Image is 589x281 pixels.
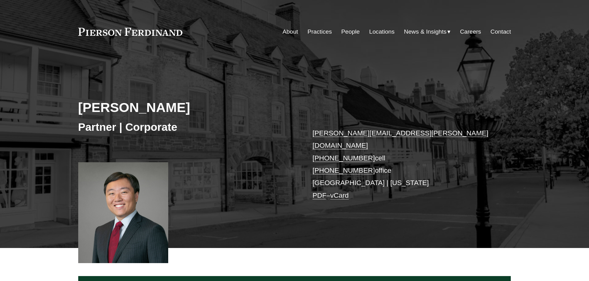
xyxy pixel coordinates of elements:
[404,26,451,38] a: folder dropdown
[341,26,360,38] a: People
[313,129,489,149] a: [PERSON_NAME][EMAIL_ADDRESS][PERSON_NAME][DOMAIN_NAME]
[330,192,349,199] a: vCard
[307,26,332,38] a: Practices
[369,26,395,38] a: Locations
[313,154,375,162] a: [PHONE_NUMBER]
[313,192,327,199] a: PDF
[490,26,511,38] a: Contact
[78,99,295,115] h2: [PERSON_NAME]
[313,127,493,202] p: cell office [GEOGRAPHIC_DATA] | [US_STATE] –
[313,167,375,174] a: [PHONE_NUMBER]
[404,27,447,37] span: News & Insights
[283,26,298,38] a: About
[78,120,295,134] h3: Partner | Corporate
[460,26,481,38] a: Careers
